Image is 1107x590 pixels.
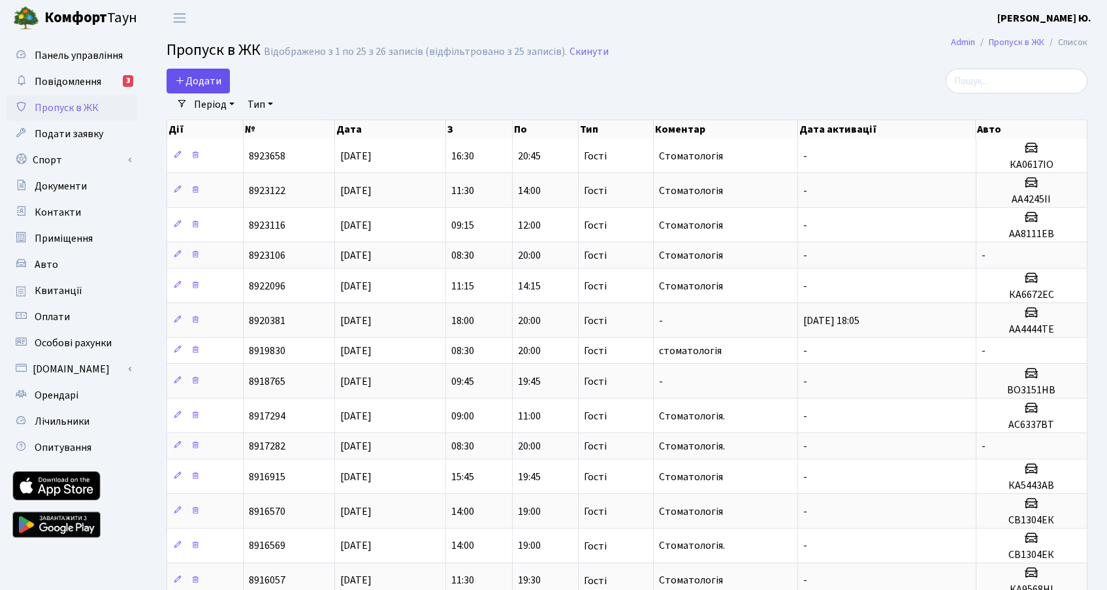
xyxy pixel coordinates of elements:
a: Панель управління [7,42,137,69]
h5: КА0617ІО [982,159,1082,171]
input: Пошук... [946,69,1087,93]
a: Авто [7,252,137,278]
span: 14:00 [518,184,541,198]
span: Стоматологія [659,184,723,198]
span: 8922096 [249,279,285,293]
th: З [446,120,512,139]
span: Гості [584,346,607,356]
a: [PERSON_NAME] Ю. [997,10,1091,26]
span: - [803,470,807,484]
span: Додати [175,74,221,88]
span: 8918765 [249,374,285,389]
th: Дата активації [798,120,976,139]
span: Лічильники [35,414,89,429]
span: Гості [584,281,607,291]
span: Стоматологія [659,574,723,588]
a: Особові рахунки [7,330,137,356]
a: Квитанції [7,278,137,304]
span: [DATE] [340,279,372,293]
span: [DATE] [340,409,372,423]
span: 8919830 [249,344,285,358]
span: - [803,374,807,389]
span: Гості [584,441,607,451]
span: Квитанції [35,284,82,298]
span: - [982,344,986,358]
h5: КА5443АВ [982,480,1082,492]
span: - [803,279,807,293]
span: Особові рахунки [35,336,112,350]
span: 18:00 [451,314,474,328]
span: Гості [584,151,607,161]
span: Стоматологія [659,279,723,293]
a: Оплати [7,304,137,330]
span: 11:15 [451,279,474,293]
span: - [659,314,663,328]
span: Гості [584,250,607,261]
span: - [982,439,986,453]
a: Контакти [7,199,137,225]
th: Авто [976,120,1087,139]
nav: breadcrumb [931,29,1107,56]
span: [DATE] [340,539,372,553]
span: 20:00 [518,439,541,453]
span: 14:00 [451,504,474,519]
span: 8923658 [249,149,285,163]
span: 20:00 [518,344,541,358]
span: - [803,149,807,163]
span: - [803,344,807,358]
span: 8917294 [249,409,285,423]
span: [DATE] [340,439,372,453]
a: Спорт [7,147,137,173]
span: 20:45 [518,149,541,163]
span: Гості [584,472,607,482]
span: - [803,218,807,233]
span: Гості [584,411,607,421]
span: - [982,248,986,263]
span: 09:15 [451,218,474,233]
span: Таун [44,7,137,29]
a: Період [189,93,240,116]
a: Документи [7,173,137,199]
span: Авто [35,257,58,272]
span: 14:00 [451,539,474,553]
span: Стоматологія [659,470,723,484]
span: Стоматологія [659,218,723,233]
a: Пропуск в ЖК [7,95,137,121]
span: 8920381 [249,314,285,328]
th: По [513,120,579,139]
span: [DATE] [340,470,372,484]
a: Орендарі [7,382,137,408]
span: Подати заявку [35,127,103,141]
span: Контакти [35,205,81,220]
span: [DATE] [340,574,372,588]
span: Опитування [35,440,91,455]
h5: АА8111ЕВ [982,228,1082,240]
span: 08:30 [451,439,474,453]
span: [DATE] [340,314,372,328]
span: Гості [584,506,607,517]
a: Тип [242,93,278,116]
a: Додати [167,69,230,93]
span: 11:30 [451,574,474,588]
span: Орендарі [35,388,78,402]
span: [DATE] [340,504,372,519]
b: Комфорт [44,7,107,28]
span: 11:00 [518,409,541,423]
span: 8923122 [249,184,285,198]
div: Відображено з 1 по 25 з 26 записів (відфільтровано з 25 записів). [264,46,567,58]
th: Коментар [654,120,798,139]
img: logo.png [13,5,39,31]
span: Пропуск в ЖК [35,101,99,115]
a: Пропуск в ЖК [989,35,1044,49]
span: 8916570 [249,504,285,519]
b: [PERSON_NAME] Ю. [997,11,1091,25]
a: Скинути [570,46,609,58]
span: Панель управління [35,48,123,63]
h5: КА6672ЕС [982,289,1082,301]
span: [DATE] [340,218,372,233]
th: Дата [335,120,446,139]
span: Стоматологія [659,149,723,163]
a: [DOMAIN_NAME] [7,356,137,382]
a: Опитування [7,434,137,461]
span: - [803,409,807,423]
